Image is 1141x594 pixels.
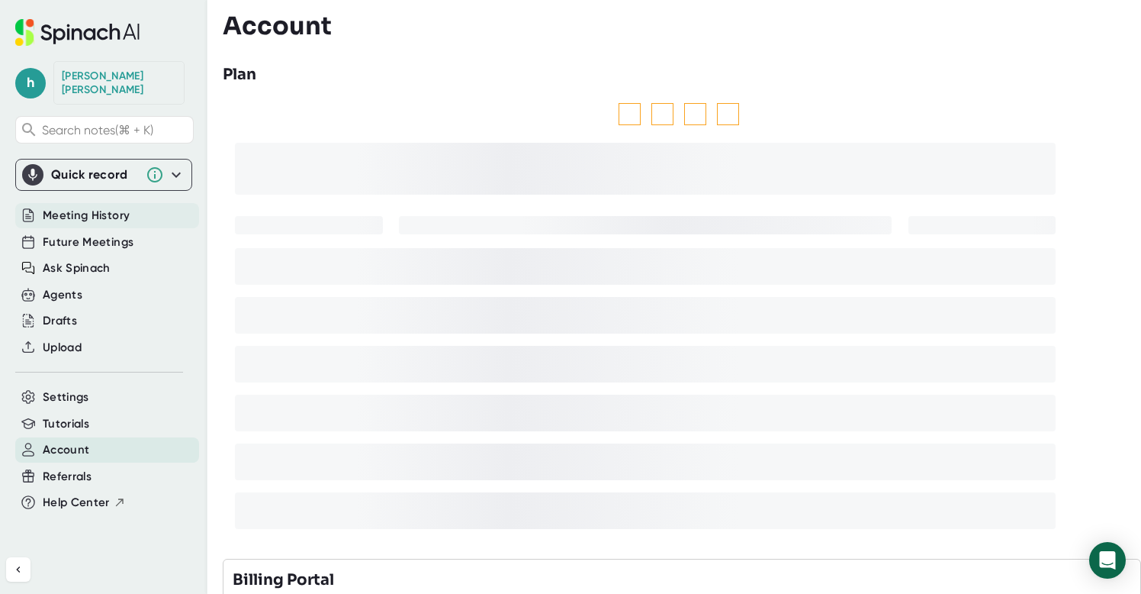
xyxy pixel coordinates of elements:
[43,415,89,433] button: Tutorials
[43,207,130,224] button: Meeting History
[43,312,77,330] button: Drafts
[43,339,82,357] button: Upload
[6,557,31,582] button: Collapse sidebar
[43,494,110,512] span: Help Center
[43,494,126,512] button: Help Center
[42,123,189,137] span: Search notes (⌘ + K)
[43,468,92,486] button: Referrals
[43,286,82,304] button: Agents
[43,234,133,251] button: Future Meetings
[43,260,111,277] button: Ask Spinach
[51,167,138,182] div: Quick record
[43,441,89,459] button: Account
[15,68,46,98] span: h
[223,11,332,40] h3: Account
[223,63,256,86] h3: Plan
[1089,542,1126,579] div: Open Intercom Messenger
[22,160,185,190] div: Quick record
[233,569,334,592] h3: Billing Portal
[62,69,176,96] div: Harry Zhang
[43,389,89,406] button: Settings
